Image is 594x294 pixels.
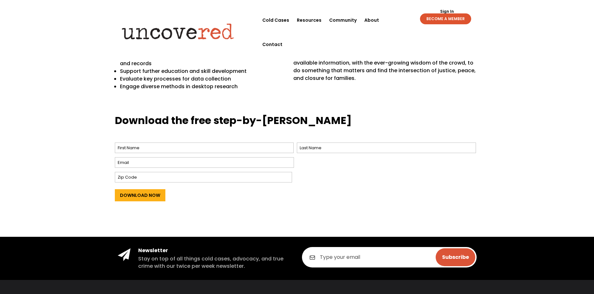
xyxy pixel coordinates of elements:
input: Last Name [297,143,476,153]
input: Download Now [115,189,165,201]
p: Engage diverse methods in desktop research [120,83,284,90]
a: Sign In [437,10,457,13]
input: First Name [115,143,294,153]
span: The guide also comes with workspace so you can map out your next case and prepare for the launch ... [293,44,476,82]
a: Resources [297,8,321,32]
h3: Download the free step-by-[PERSON_NAME] [115,113,479,131]
input: Zip Code [115,172,292,182]
a: BECOME A MEMBER [420,13,471,24]
input: Email [115,157,294,168]
img: Uncovered logo [116,19,240,44]
a: About [364,8,379,32]
p: Support further education and skill development [120,67,284,75]
a: Cold Cases [262,8,289,32]
a: Contact [262,32,282,57]
a: Community [329,8,357,32]
h4: Newsletter [138,247,292,254]
input: Type your email [302,247,477,267]
h5: Stay on top of all things cold cases, advocacy, and true crime with our twice per week newsletter. [138,255,292,270]
input: Subscribe [436,248,475,266]
p: Evaluate key processes for data collection [120,75,284,83]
